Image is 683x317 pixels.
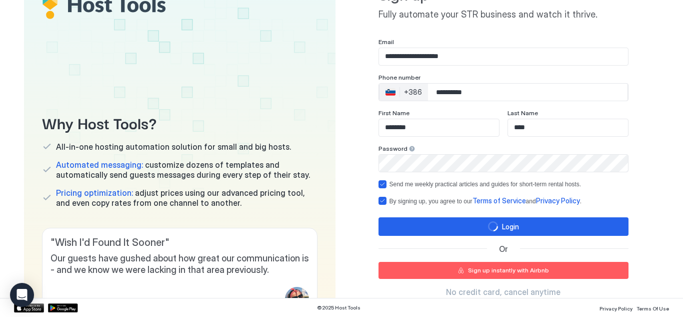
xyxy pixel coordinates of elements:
span: Or [499,244,508,254]
div: Send me weekly practical articles and guides for short-term rental hosts. [389,181,581,188]
span: Terms of Service [472,196,526,205]
a: Terms of Service [472,197,526,205]
span: Pricing optimization: [56,188,133,198]
span: Last Name [507,109,538,117]
span: Our guests have gushed about how great our communication is - and we know we were lacking in that... [50,253,309,275]
span: [PERSON_NAME] [50,296,134,311]
div: termsPrivacy [378,196,628,205]
input: Input Field [379,155,628,172]
span: First Name [378,109,409,117]
span: Fully automate your STR business and watch it thrive. [378,9,628,21]
input: Input Field [379,119,499,136]
div: By signing up, you agree to our and . [389,196,581,205]
span: Privacy Policy [599,305,632,311]
div: 🇸🇮 [385,86,395,98]
div: Login [502,221,519,232]
span: Why Host Tools? [42,111,317,134]
span: " Wish I'd Found It Sooner " [50,236,309,249]
span: Terms Of Use [636,305,669,311]
span: customize dozens of templates and automatically send guests messages during every step of their s... [56,160,317,180]
div: Countries button [379,84,428,101]
span: Phone number [378,74,420,81]
div: Open Intercom Messenger [10,283,34,307]
a: App Store [14,303,44,312]
div: Sign up instantly with Airbnb [468,266,549,275]
input: Phone Number input [428,83,627,101]
span: No credit card, cancel anytime [446,287,560,297]
a: Terms Of Use [636,302,669,313]
span: adjust prices using our advanced pricing tool, and even copy rates from one channel to another. [56,188,317,208]
a: Privacy Policy [536,197,580,205]
input: Input Field [508,119,628,136]
span: Password [378,145,407,152]
div: profile [285,287,309,311]
span: Email [378,38,394,46]
span: © 2025 Host Tools [317,304,360,311]
span: Automated messaging: [56,160,143,170]
input: Input Field [379,48,628,65]
div: optOut [378,180,628,188]
span: All-in-one hosting automation solution for small and big hosts. [56,142,291,152]
a: Google Play Store [48,303,78,312]
div: loading [488,221,498,231]
div: +386 [404,88,422,97]
button: loadingLogin [378,217,628,236]
a: Privacy Policy [599,302,632,313]
span: Privacy Policy [536,196,580,205]
button: Sign up instantly with Airbnb [378,262,628,279]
